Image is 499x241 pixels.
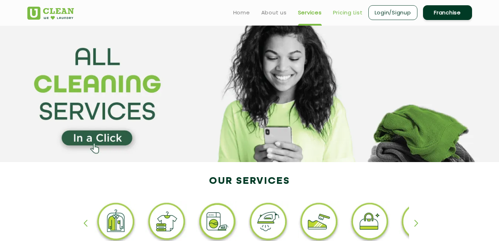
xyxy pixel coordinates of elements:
[423,5,472,20] a: Franchise
[27,7,74,20] img: UClean Laundry and Dry Cleaning
[333,8,363,17] a: Pricing List
[368,5,417,20] a: Login/Signup
[298,8,322,17] a: Services
[261,8,287,17] a: About us
[233,8,250,17] a: Home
